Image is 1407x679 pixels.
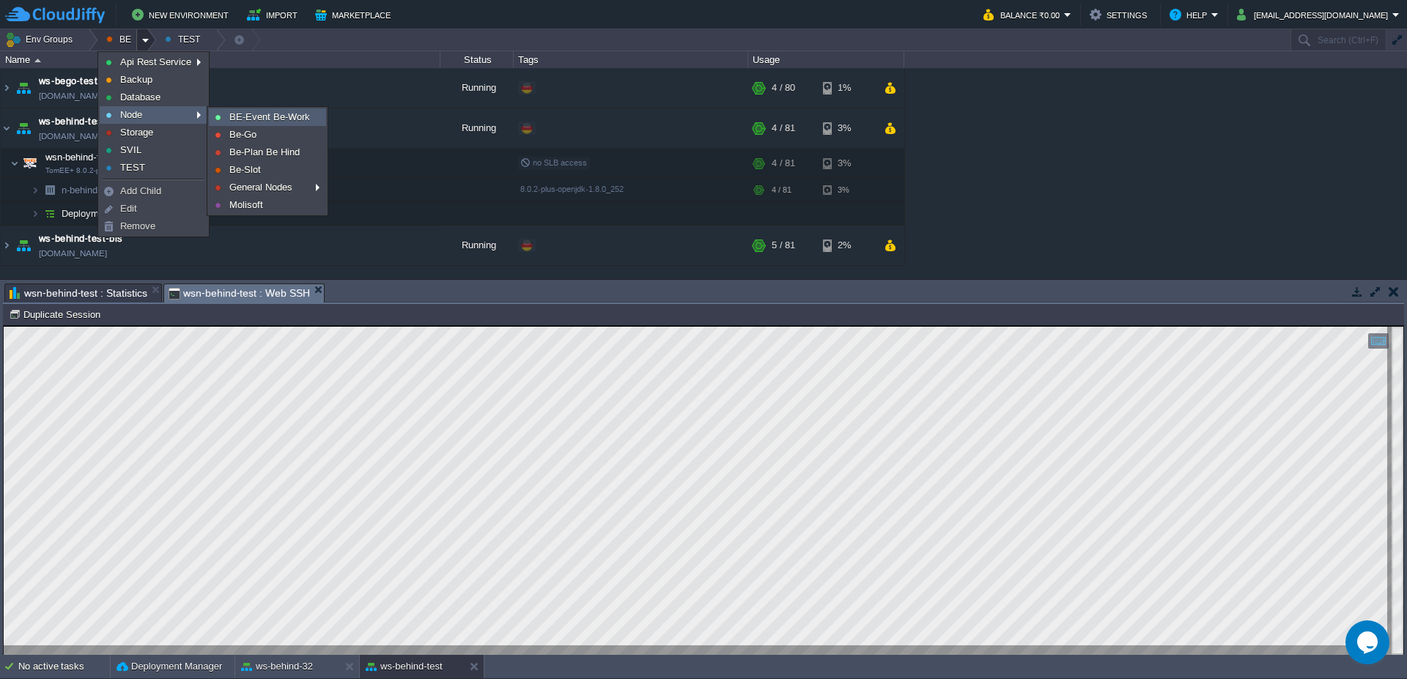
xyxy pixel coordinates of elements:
a: Deployments [60,207,119,220]
button: ws-behind-32 [241,659,313,674]
img: AMDAwAAAACH5BAEAAAAALAAAAAABAAEAAAICRAEAOw== [1,108,12,148]
img: AMDAwAAAACH5BAEAAAAALAAAAAABAAEAAAICRAEAOw== [31,179,40,201]
button: Env Groups [5,29,78,50]
span: Edit [120,203,137,214]
a: Node [100,107,207,123]
a: Database [100,89,207,105]
img: AMDAwAAAACH5BAEAAAAALAAAAAABAAEAAAICRAEAOw== [13,226,34,265]
div: 3% [823,179,871,201]
a: General Nodes [210,179,325,196]
img: AMDAwAAAACH5BAEAAAAALAAAAAABAAEAAAICRAEAOw== [1,68,12,108]
a: [DOMAIN_NAME] [39,246,107,261]
img: AMDAwAAAACH5BAEAAAAALAAAAAABAAEAAAICRAEAOw== [1,226,12,265]
a: Api Rest Service [100,54,207,70]
button: Import [247,6,302,23]
a: BE-Event Be-Work [210,109,325,125]
img: AMDAwAAAACH5BAEAAAAALAAAAAABAAEAAAICRAEAOw== [13,108,34,148]
div: 3% [823,149,871,178]
img: AMDAwAAAACH5BAEAAAAALAAAAAABAAEAAAICRAEAOw== [31,202,40,225]
span: TomEE+ 8.0.2-plus [45,166,110,175]
a: Remove [100,218,207,234]
img: AMDAwAAAACH5BAEAAAAALAAAAAABAAEAAAICRAEAOw== [20,149,40,178]
a: [DOMAIN_NAME] [39,89,107,103]
a: Be-Go [210,127,325,143]
a: ws-behind-test-bis [39,231,122,246]
a: wsn-behind-testTomEE+ 8.0.2-plus [44,152,115,163]
a: n-behind-test(160326) [60,184,156,196]
button: Duplicate Session [9,308,105,321]
a: Add Child [100,183,207,199]
button: New Environment [132,6,233,23]
a: [DOMAIN_NAME] [39,129,107,144]
span: Api Rest Service [120,56,191,67]
span: Add Child [120,185,161,196]
a: Molisoft [210,197,325,213]
span: TEST [120,162,145,173]
span: Storage [120,127,153,138]
span: no SLB access [520,158,587,167]
button: TEST [165,29,205,50]
img: CloudJiffy [5,6,105,24]
div: 4 / 81 [772,108,795,148]
span: BE-Event Be-Work [229,111,310,122]
div: Name [1,51,440,68]
img: AMDAwAAAACH5BAEAAAAALAAAAAABAAEAAAICRAEAOw== [34,59,41,62]
button: Help [1170,6,1211,23]
button: Deployment Manager [117,659,222,674]
a: Backup [100,72,207,88]
span: Backup [120,74,152,85]
div: 4 / 81 [772,149,795,178]
a: Edit [100,201,207,217]
a: ws-behind-test [39,114,106,129]
div: Running [440,108,514,148]
a: ws-bego-test [39,74,97,89]
div: Status [441,51,513,68]
a: Be-Slot [210,162,325,178]
span: General Nodes [229,182,292,193]
a: SVIL [100,142,207,158]
button: Balance ₹0.00 [983,6,1064,23]
span: Molisoft [229,199,263,210]
div: 4 / 81 [772,179,791,201]
span: Database [120,92,160,103]
div: 1% [823,68,871,108]
button: [EMAIL_ADDRESS][DOMAIN_NAME] [1237,6,1392,23]
a: Storage [100,125,207,141]
a: TEST [100,160,207,176]
img: AMDAwAAAACH5BAEAAAAALAAAAAABAAEAAAICRAEAOw== [13,68,34,108]
div: 5 / 81 [772,226,795,265]
iframe: chat widget [1345,620,1392,664]
img: AMDAwAAAACH5BAEAAAAALAAAAAABAAEAAAICRAEAOw== [10,149,19,178]
span: wsn-behind-test [44,151,115,163]
button: Settings [1090,6,1151,23]
span: n-behind-test [60,184,156,196]
div: 3% [823,108,871,148]
div: Tags [514,51,747,68]
span: wsn-behind-test : Web SSH [169,284,310,303]
button: BE [106,29,136,50]
span: Be-Slot [229,164,261,175]
span: wsn-behind-test : Statistics [10,284,147,302]
div: No active tasks [18,655,110,678]
div: Running [440,226,514,265]
span: Be-Plan Be Hind [229,146,300,157]
span: SVIL [120,144,141,155]
span: Be-Go [229,129,256,140]
a: Be-Plan Be Hind [210,144,325,160]
div: Running [440,68,514,108]
div: Usage [749,51,904,68]
div: 2% [823,226,871,265]
span: Node [120,109,142,120]
span: 8.0.2-plus-openjdk-1.8.0_252 [520,185,624,193]
img: AMDAwAAAACH5BAEAAAAALAAAAAABAAEAAAICRAEAOw== [40,179,60,201]
div: 4 / 80 [772,68,795,108]
img: AMDAwAAAACH5BAEAAAAALAAAAAABAAEAAAICRAEAOw== [40,202,60,225]
span: Remove [120,220,155,231]
button: Marketplace [315,6,395,23]
button: ws-behind-test [366,659,443,674]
